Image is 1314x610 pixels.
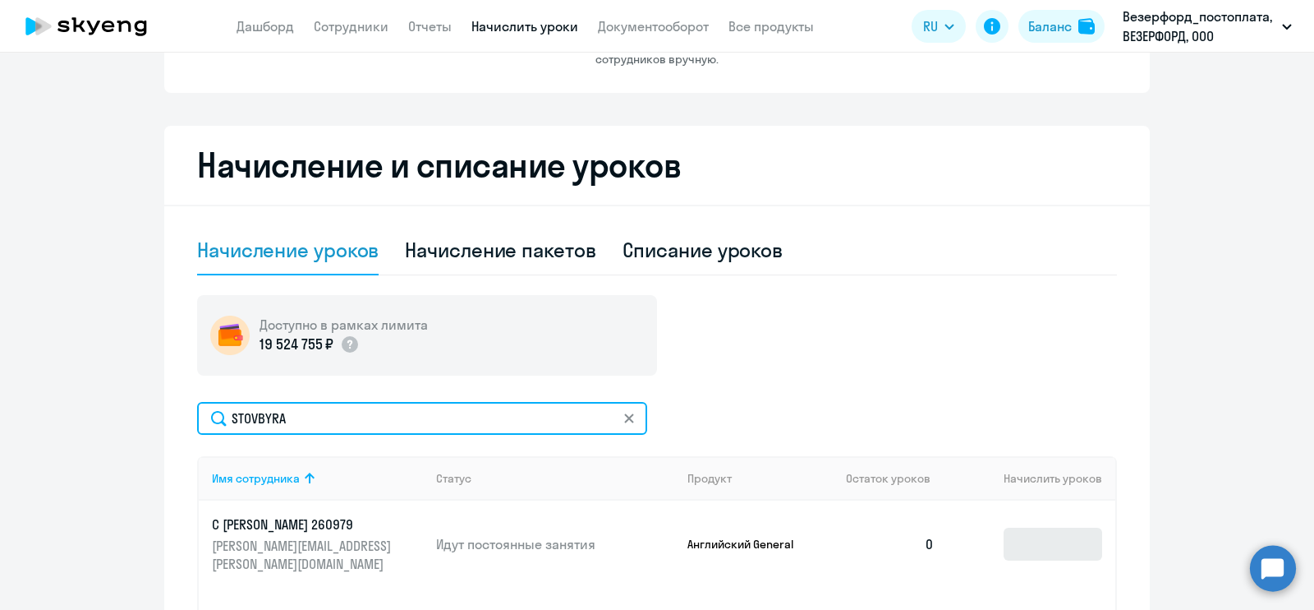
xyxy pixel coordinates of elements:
[923,16,938,36] span: RU
[212,515,423,573] a: С [PERSON_NAME] 260979[PERSON_NAME][EMAIL_ADDRESS][PERSON_NAME][DOMAIN_NAME]
[1114,7,1300,46] button: Везерфорд_постоплата, ВЕЗЕРФОРД, ООО
[197,402,647,435] input: Проверено с помощью Zero-Phishing
[728,18,814,35] a: Все продукты
[1018,10,1105,43] button: Балансbalance
[598,18,709,35] a: Документооборот
[408,18,452,35] a: Отчеты
[314,18,388,35] a: Сотрудники
[210,316,250,355] img: wallet-circle.png
[623,237,783,263] div: Списание уроков
[212,471,423,486] div: Имя сотрудника
[197,237,379,263] div: Начисление уроков
[212,515,396,534] p: С [PERSON_NAME] 260979
[471,18,578,35] a: Начислить уроки
[260,316,428,334] h5: Доступно в рамках лимита
[833,501,948,588] td: 0
[846,471,930,486] span: Остаток уроков
[846,471,948,486] div: Остаток уроков
[912,10,966,43] button: RU
[687,471,834,486] div: Продукт
[436,471,674,486] div: Статус
[260,334,333,355] p: 19 524 755 ₽
[1028,16,1072,36] div: Баланс
[1078,18,1095,35] img: balance
[687,537,811,552] p: Английский General
[948,456,1115,501] th: Начислить уроков
[687,471,732,486] div: Продукт
[212,471,300,486] div: Имя сотрудника
[212,537,396,573] p: [PERSON_NAME][EMAIL_ADDRESS][PERSON_NAME][DOMAIN_NAME]
[436,471,471,486] div: Статус
[1123,7,1275,46] p: Везерфорд_постоплата, ВЕЗЕРФОРД, ООО
[237,18,294,35] a: Дашборд
[197,146,1117,185] h2: Начисление и списание уроков
[405,237,595,263] div: Начисление пакетов
[436,535,674,553] p: Идут постоянные занятия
